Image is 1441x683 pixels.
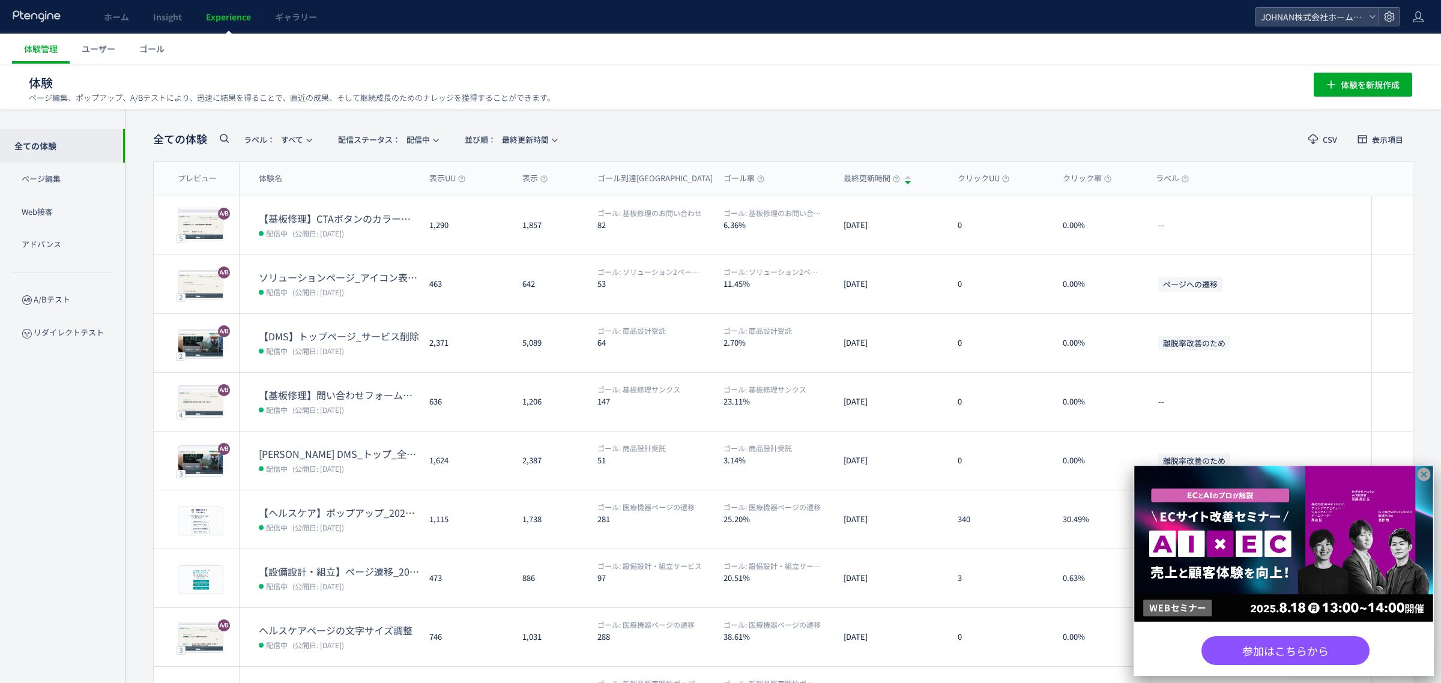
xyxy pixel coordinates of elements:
span: ゴール率 [724,173,764,184]
span: 配信中 [338,130,430,149]
dt: 20.51% [724,572,834,583]
span: -- [1158,220,1164,231]
span: 表示項目 [1372,136,1403,143]
dt: 【DMS】トップページ_サービス削除 [259,329,420,343]
button: 体験を新規作成 [1314,73,1412,97]
div: 5 [176,234,186,242]
span: 離脱率改善のため [1158,335,1230,350]
span: 配信中 [266,345,288,357]
dt: 288 [597,631,714,642]
span: レポート [1290,333,1322,352]
span: 基板修理サンクス [597,384,680,394]
button: 表示項目 [1347,130,1413,149]
div: 463 [420,255,513,313]
span: ギャラリー [275,11,317,23]
span: すべて [244,130,303,149]
div: 0 [948,314,1053,372]
span: 基板修理のお問い合わせ [597,208,702,218]
dt: 53 [597,278,714,289]
button: 編集 [1246,392,1278,411]
div: 0.63% [1053,549,1146,607]
span: 離脱率改善のため [1158,453,1230,468]
button: 配信ステータス​：配信中 [328,130,447,149]
button: レポート [1282,215,1329,235]
span: 配信中 [266,462,288,474]
span: 編集 [1254,451,1270,470]
span: 配信ステータス​： [338,134,400,145]
div: 30.49% [1053,490,1146,549]
div: 642 [513,255,588,313]
div: 5,089 [513,314,588,372]
dt: 11.45% [724,278,834,289]
div: [DATE] [834,490,948,549]
div: 0.00% [1053,432,1146,490]
span: プレビュー [178,173,217,184]
span: ゴール [139,43,165,55]
span: 編集 [1254,274,1270,293]
div: 0.00% [1053,314,1146,372]
span: CSV [1323,136,1337,143]
div: 886 [513,549,588,607]
span: ゴール到達[GEOGRAPHIC_DATA] [597,173,722,184]
span: 編集 [1254,333,1270,352]
span: 基板修理サンクス [724,384,806,394]
span: レポート [1290,392,1322,411]
span: クリックUU [958,173,1009,184]
div: 0 [948,196,1053,254]
div: 746 [420,608,513,666]
dt: 【基板修理】CTAボタンのカラー変更② [259,212,420,226]
span: 医療機器ページの遷移 [724,619,821,630]
div: 340 [948,490,1053,549]
span: ソリューション2ページ目 [724,266,823,277]
button: レポート [1282,333,1329,352]
span: 配信中 [266,580,288,592]
span: (公開日: [DATE]) [292,522,344,532]
dt: 【設備設計・組立】ページ遷移_20250408 [259,565,420,579]
span: 医療機器ページの遷移 [724,502,821,512]
button: 編集 [1246,451,1278,470]
div: 1,206 [513,373,588,431]
div: 0.00% [1053,255,1146,313]
span: -- [1158,396,1164,408]
span: クリック率 [1063,173,1111,184]
div: 636 [420,373,513,431]
span: ラベル [1156,173,1189,184]
span: 体験を新規作成 [1341,73,1400,97]
dt: 25.20% [724,513,834,525]
span: 全ての体験 [153,131,207,147]
span: レポート [1290,274,1322,293]
span: 医療機器ページの遷移 [597,619,695,630]
span: (公開日: [DATE]) [292,287,344,297]
button: CSV [1298,130,1347,149]
div: 3 [176,646,186,654]
span: レポート [1290,451,1322,470]
div: [DATE] [834,196,948,254]
dt: JOHNAN DMS_トップ_全サービスコンテンツ掲載 [259,447,420,461]
div: 3 [176,469,186,478]
dt: 38.61% [724,631,834,642]
div: 2,387 [513,432,588,490]
div: [DATE] [834,373,948,431]
span: 体験名 [259,173,282,184]
div: 2,371 [420,314,513,372]
div: 0 [948,373,1053,431]
span: 商品設計受託 [724,443,792,453]
span: 体験管理 [24,43,58,55]
span: 配信中 [266,403,288,415]
span: ラベル： [244,134,275,145]
div: [DATE] [834,255,948,313]
dt: 23.11% [724,396,834,407]
dt: ヘルスケアページの文字サイズ調整 [259,624,420,637]
span: ホーム [104,11,129,23]
dt: 6.36% [724,219,834,230]
dt: 【ヘルスケア】ポップアップ_20250613設定（アドバンス） [259,506,420,520]
span: 設備設計・組立サービス [724,561,823,571]
dt: 147 [597,396,714,407]
span: Experience [206,11,251,23]
span: 配信中 [266,639,288,651]
span: 表示UU [429,173,465,184]
dt: 【基板修理】問い合わせフォームのコンテンツ数の最適化 [259,388,420,402]
span: 並び順： [465,134,496,145]
div: 0.00% [1053,608,1146,666]
span: 商品設計受託 [724,325,792,335]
